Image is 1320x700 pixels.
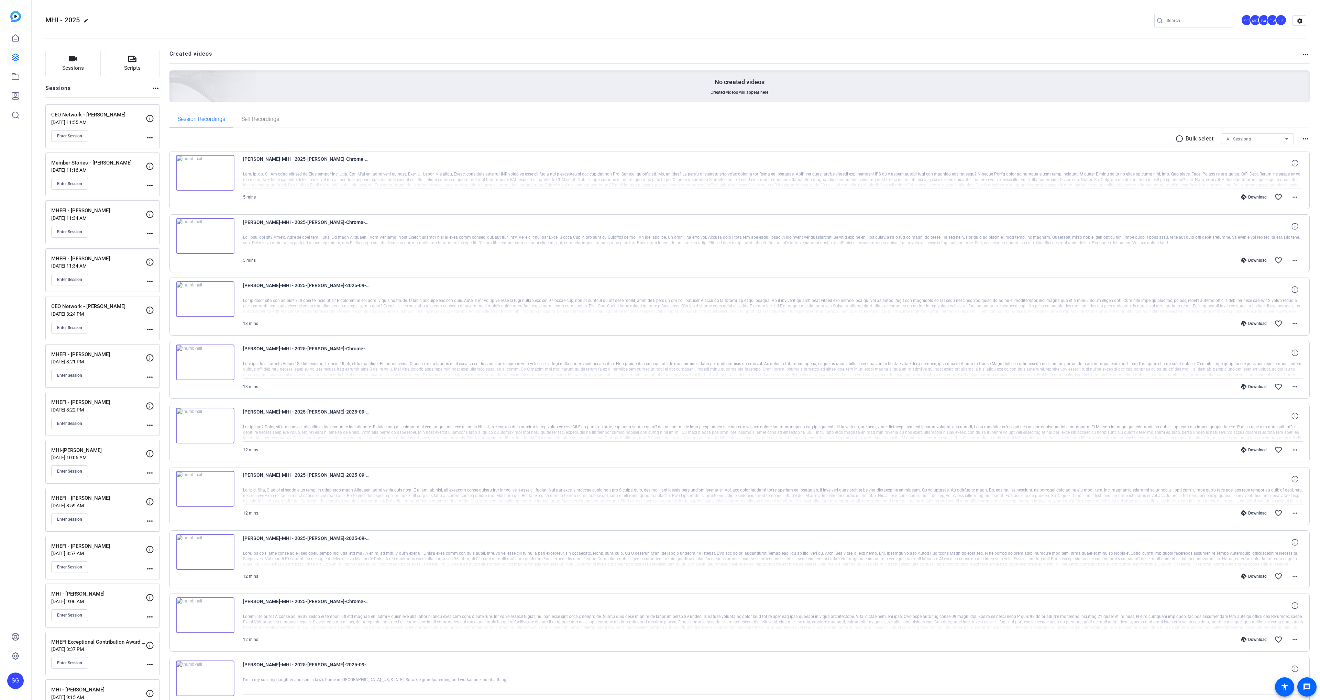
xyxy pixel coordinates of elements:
div: Download [1237,637,1270,642]
div: Download [1237,510,1270,516]
p: [DATE] 3:37 PM [51,646,146,652]
button: Enter Session [51,370,88,381]
p: MHEFI - [PERSON_NAME] [51,542,146,550]
span: 12 mins [243,574,258,579]
mat-icon: more_horiz [146,181,154,190]
img: thumb-nail [176,661,234,696]
p: [DATE] 11:34 AM [51,215,146,221]
p: Member Stories - [PERSON_NAME] [51,159,146,167]
img: thumb-nail [176,281,234,317]
span: Enter Session [57,325,82,330]
span: [PERSON_NAME]-MHI - 2025-[PERSON_NAME]-2025-09-18-15-09-25-496-1 [243,534,370,551]
img: thumb-nail [176,155,234,191]
mat-icon: more_horiz [1291,383,1299,391]
span: [PERSON_NAME]-MHI - 2025-[PERSON_NAME]-Chrome-2025-09-18-15-09-25-496-0 [243,597,370,614]
mat-icon: more_horiz [146,134,154,142]
mat-icon: more_horiz [146,277,154,285]
button: Enter Session [51,178,88,190]
div: Download [1237,447,1270,453]
mat-icon: favorite_border [1274,319,1283,328]
ngx-avatar: Manuel Grados-Andrade [1250,14,1262,26]
span: Session Recordings [178,116,225,122]
p: [DATE] 3:24 PM [51,311,146,317]
div: Download [1237,258,1270,263]
div: Download [1237,574,1270,579]
span: Enter Session [57,612,82,618]
mat-icon: more_horiz [146,325,154,334]
span: 5 mins [243,258,256,263]
span: Sessions [62,64,84,72]
span: [PERSON_NAME]-MHI - 2025-[PERSON_NAME]-2025-09-18-15-06-47-025-1 [243,661,370,677]
span: [PERSON_NAME]-MHI - 2025-[PERSON_NAME]-Chrome-2025-09-18-15-46-41-611-0 [243,218,370,235]
img: thumb-nail [176,534,234,570]
div: Download [1237,384,1270,389]
p: MHEFI - [PERSON_NAME] [51,494,146,502]
mat-icon: more_horiz [1291,509,1299,517]
p: MHI - [PERSON_NAME] [51,686,146,694]
span: Enter Session [57,181,82,187]
mat-icon: radio_button_unchecked [1175,135,1186,143]
span: Enter Session [57,133,82,139]
mat-icon: more_horiz [1301,135,1310,143]
button: Enter Session [51,418,88,429]
mat-icon: more_horiz [146,229,154,238]
mat-icon: more_horiz [146,613,154,621]
mat-icon: favorite_border [1274,383,1283,391]
mat-icon: favorite_border [1274,635,1283,644]
span: [PERSON_NAME]-MHI - 2025-[PERSON_NAME]-Chrome-2025-09-18-15-33-41-418-0 [243,345,370,361]
h2: Sessions [45,84,71,97]
mat-icon: more_horiz [146,661,154,669]
p: [DATE] 11:55 AM [51,120,146,125]
mat-icon: favorite_border [1274,572,1283,580]
button: Sessions [45,50,101,77]
img: thumb-nail [176,471,234,507]
mat-icon: more_horiz [1291,635,1299,644]
p: [DATE] 3:21 PM [51,359,146,364]
mat-icon: more_horiz [1301,50,1310,59]
p: MHI - [PERSON_NAME] [51,590,146,598]
span: [PERSON_NAME]-MHI - 2025-[PERSON_NAME]-2025-09-18-15-33-41-418-1 [243,281,370,298]
p: MHI-[PERSON_NAME] [51,447,146,454]
mat-icon: more_horiz [146,421,154,429]
button: Scripts [105,50,160,77]
p: No created videos [715,78,764,86]
span: MHI - 2025 [45,16,80,24]
p: MHEFI - [PERSON_NAME] [51,351,146,359]
p: Bulk select [1186,135,1214,143]
img: blue-gradient.svg [10,11,21,22]
img: thumb-nail [176,408,234,443]
ngx-avatar: Scott Grant [1241,14,1253,26]
span: Enter Session [57,660,82,666]
button: Enter Session [51,130,88,142]
mat-icon: favorite_border [1274,509,1283,517]
div: Download [1237,194,1270,200]
p: CEO Network - [PERSON_NAME] [51,303,146,311]
button: Enter Session [51,609,88,621]
p: [DATE] 3:22 PM [51,407,146,413]
div: Download [1237,321,1270,326]
p: [DATE] 11:34 AM [51,263,146,269]
mat-icon: more_horiz [1291,572,1299,580]
span: 13 mins [243,321,258,326]
span: [PERSON_NAME]-MHI - 2025-[PERSON_NAME]-2025-09-18-15-21-38-326-0 [243,471,370,487]
mat-icon: more_horiz [146,565,154,573]
button: Enter Session [51,226,88,238]
div: SG [1241,14,1252,26]
mat-icon: favorite_border [1274,193,1283,201]
span: 12 mins [243,637,258,642]
p: MHEFI - [PERSON_NAME] [51,207,146,215]
span: Created videos will appear here [711,90,768,95]
span: [PERSON_NAME]-MHI - 2025-[PERSON_NAME]-Chrome-2025-09-18-15-46-41-611-1 [243,155,370,171]
span: Enter Session [57,373,82,378]
mat-icon: more_horiz [146,517,154,525]
p: [DATE] 11:16 AM [51,167,146,173]
button: Enter Session [51,513,88,525]
div: BA [1258,14,1269,26]
button: Enter Session [51,465,88,477]
mat-icon: more_horiz [146,373,154,381]
span: Enter Session [57,421,82,426]
span: 5 mins [243,195,256,200]
button: Enter Session [51,322,88,334]
mat-icon: more_horiz [1291,319,1299,328]
span: Enter Session [57,277,82,282]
